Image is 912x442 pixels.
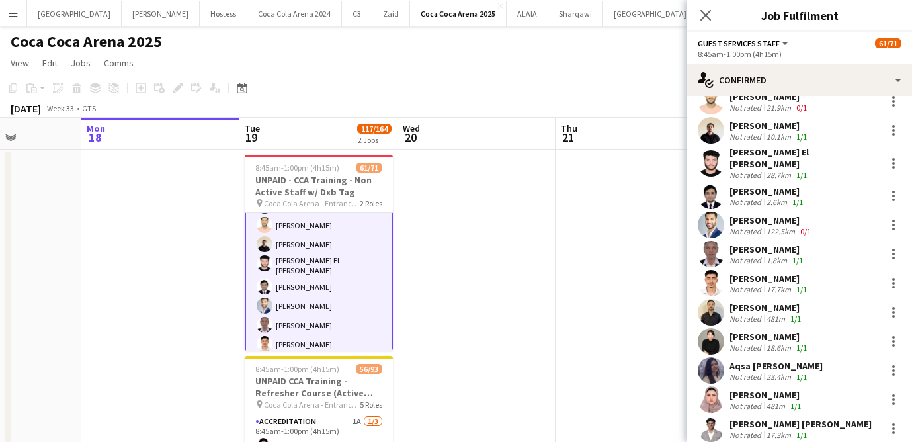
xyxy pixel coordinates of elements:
[99,54,139,71] a: Comms
[357,124,392,134] span: 117/164
[561,122,577,134] span: Thu
[358,135,391,145] div: 2 Jobs
[104,57,134,69] span: Comms
[764,197,790,207] div: 2.6km
[264,199,360,208] span: Coca Cola Arena - Entrance F
[42,57,58,69] span: Edit
[729,226,764,236] div: Not rated
[764,372,794,382] div: 23.4km
[796,430,807,440] app-skills-label: 1/1
[729,185,806,197] div: [PERSON_NAME]
[764,314,788,324] div: 481m
[245,155,393,351] app-job-card: 8:45am-1:00pm (4h15m)61/71UNPAID - CCA Training - Non Active Staff w/ Dxb Tag Coca Cola Arena - E...
[342,1,372,26] button: C3
[729,91,809,103] div: [PERSON_NAME]
[729,401,764,411] div: Not rated
[764,255,790,265] div: 1.8km
[27,1,122,26] button: [GEOGRAPHIC_DATA]
[11,32,162,52] h1: Coca Coca Arena 2025
[729,243,806,255] div: [PERSON_NAME]
[796,372,807,382] app-skills-label: 1/1
[729,418,872,430] div: [PERSON_NAME] [PERSON_NAME]
[698,49,901,59] div: 8:45am-1:00pm (4h15m)
[729,331,809,343] div: [PERSON_NAME]
[410,1,507,26] button: Coca Coca Arena 2025
[729,372,764,382] div: Not rated
[507,1,548,26] button: ALAIA
[796,170,807,180] app-skills-label: 1/1
[729,314,764,324] div: Not rated
[792,255,803,265] app-skills-label: 1/1
[729,255,764,265] div: Not rated
[764,430,794,440] div: 17.3km
[200,1,247,26] button: Hostess
[71,57,91,69] span: Jobs
[729,120,809,132] div: [PERSON_NAME]
[243,130,260,145] span: 19
[687,64,912,96] div: Confirmed
[790,401,801,411] app-skills-label: 1/1
[796,285,807,294] app-skills-label: 1/1
[559,130,577,145] span: 21
[764,170,794,180] div: 28.7km
[764,132,794,142] div: 10.1km
[790,314,801,324] app-skills-label: 1/1
[37,54,63,71] a: Edit
[729,285,764,294] div: Not rated
[356,364,382,374] span: 56/93
[764,401,788,411] div: 481m
[87,122,105,134] span: Mon
[245,375,393,399] h3: UNPAID CCA Training - Refresher Course (Active Staff)
[255,364,339,374] span: 8:45am-1:00pm (4h15m)
[729,430,764,440] div: Not rated
[82,103,96,113] div: GTS
[729,343,764,353] div: Not rated
[403,122,420,134] span: Wed
[122,1,200,26] button: [PERSON_NAME]
[875,38,901,48] span: 61/71
[800,226,811,236] app-skills-label: 0/1
[698,38,780,48] span: Guest Services Staff
[44,103,77,113] span: Week 33
[264,400,360,410] span: Coca Cola Arena - Entrance F
[729,360,823,372] div: Aqsa [PERSON_NAME]
[729,273,809,285] div: [PERSON_NAME]
[729,146,880,170] div: [PERSON_NAME] El [PERSON_NAME]
[603,1,719,26] button: [GEOGRAPHIC_DATA] - 2025
[372,1,410,26] button: Zaid
[548,1,603,26] button: Sharqawi
[764,285,794,294] div: 17.7km
[245,174,393,198] h3: UNPAID - CCA Training - Non Active Staff w/ Dxb Tag
[796,103,807,112] app-skills-label: 0/1
[245,122,260,134] span: Tue
[764,226,798,236] div: 122.5km
[360,199,382,208] span: 2 Roles
[360,400,382,410] span: 5 Roles
[5,54,34,71] a: View
[65,54,96,71] a: Jobs
[729,389,804,401] div: [PERSON_NAME]
[729,214,813,226] div: [PERSON_NAME]
[698,38,790,48] button: Guest Services Staff
[729,170,764,180] div: Not rated
[356,163,382,173] span: 61/71
[401,130,420,145] span: 20
[764,343,794,353] div: 18.6km
[796,132,807,142] app-skills-label: 1/1
[764,103,794,112] div: 21.9km
[255,163,339,173] span: 8:45am-1:00pm (4h15m)
[11,57,29,69] span: View
[796,343,807,353] app-skills-label: 1/1
[85,130,105,145] span: 18
[247,1,342,26] button: Coca Cola Arena 2024
[729,132,764,142] div: Not rated
[792,197,803,207] app-skills-label: 1/1
[729,103,764,112] div: Not rated
[687,7,912,24] h3: Job Fulfilment
[729,197,764,207] div: Not rated
[729,302,804,314] div: [PERSON_NAME]
[11,102,41,115] div: [DATE]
